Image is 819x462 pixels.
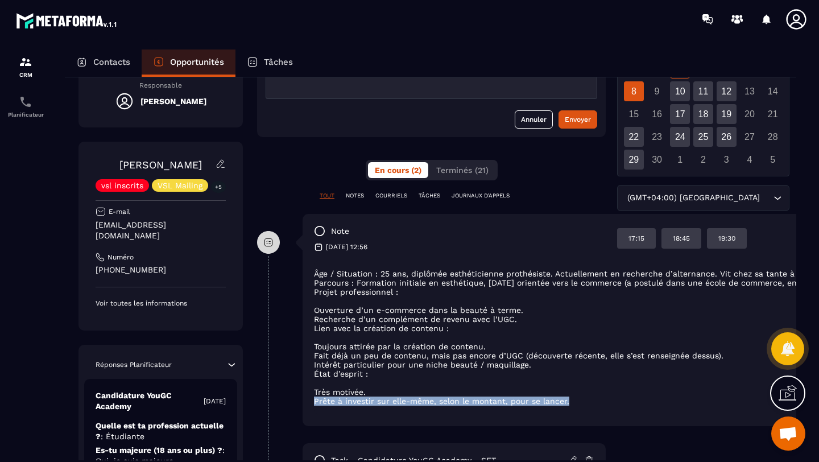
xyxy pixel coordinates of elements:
[693,81,713,101] div: 11
[264,57,293,67] p: Tâches
[96,265,226,275] p: [PHONE_NUMBER]
[624,81,644,101] div: 8
[762,192,771,204] input: Search for option
[419,192,440,200] p: TÂCHES
[565,114,591,125] div: Envoyer
[93,57,130,67] p: Contacts
[693,127,713,147] div: 25
[647,104,667,124] div: 16
[515,110,553,129] button: Annuler
[211,181,226,193] p: +5
[65,49,142,77] a: Contacts
[331,226,349,237] p: note
[670,104,690,124] div: 17
[436,166,489,175] span: Terminés (21)
[320,192,334,200] p: TOUT
[346,192,364,200] p: NOTES
[739,127,759,147] div: 27
[3,86,48,126] a: schedulerschedulerPlanificateur
[452,192,510,200] p: JOURNAUX D'APPELS
[109,207,130,216] p: E-mail
[628,234,644,243] p: 17:15
[717,127,737,147] div: 26
[739,104,759,124] div: 20
[107,253,134,262] p: Numéro
[670,150,690,170] div: 1
[763,81,783,101] div: 14
[326,242,367,251] p: [DATE] 12:56
[670,127,690,147] div: 24
[170,57,224,67] p: Opportunités
[101,181,143,189] p: vsl inscrits
[375,192,407,200] p: COURRIELS
[771,416,805,451] a: Ouvrir le chat
[142,49,235,77] a: Opportunités
[204,397,226,406] p: [DATE]
[375,166,421,175] span: En cours (2)
[19,55,32,69] img: formation
[647,81,667,101] div: 9
[559,110,597,129] button: Envoyer
[624,192,762,204] span: (GMT+04:00) [GEOGRAPHIC_DATA]
[3,47,48,86] a: formationformationCRM
[624,127,644,147] div: 22
[647,127,667,147] div: 23
[739,150,759,170] div: 4
[693,150,713,170] div: 2
[429,162,495,178] button: Terminés (21)
[718,234,735,243] p: 19:30
[140,97,206,106] h5: [PERSON_NAME]
[673,234,690,243] p: 18:45
[739,81,759,101] div: 13
[16,10,118,31] img: logo
[235,49,304,77] a: Tâches
[368,162,428,178] button: En cours (2)
[763,127,783,147] div: 28
[717,104,737,124] div: 19
[3,112,48,118] p: Planificateur
[19,95,32,109] img: scheduler
[693,104,713,124] div: 18
[763,104,783,124] div: 21
[647,150,667,170] div: 30
[158,181,202,189] p: VSL Mailing
[101,432,144,441] span: : Étudiante
[119,159,202,171] a: [PERSON_NAME]
[96,390,204,412] p: Candidature YouGC Academy
[624,150,644,170] div: 29
[624,104,644,124] div: 15
[670,81,690,101] div: 10
[717,81,737,101] div: 12
[717,150,737,170] div: 3
[622,35,784,170] div: Calendar wrapper
[96,81,226,89] p: Responsable
[763,150,783,170] div: 5
[617,185,789,211] div: Search for option
[622,59,784,170] div: Calendar days
[3,72,48,78] p: CRM
[96,220,226,241] p: [EMAIL_ADDRESS][DOMAIN_NAME]
[96,360,172,369] p: Réponses Planificateur
[96,420,226,442] p: Quelle est ta profession actuelle ?
[96,299,226,308] p: Voir toutes les informations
